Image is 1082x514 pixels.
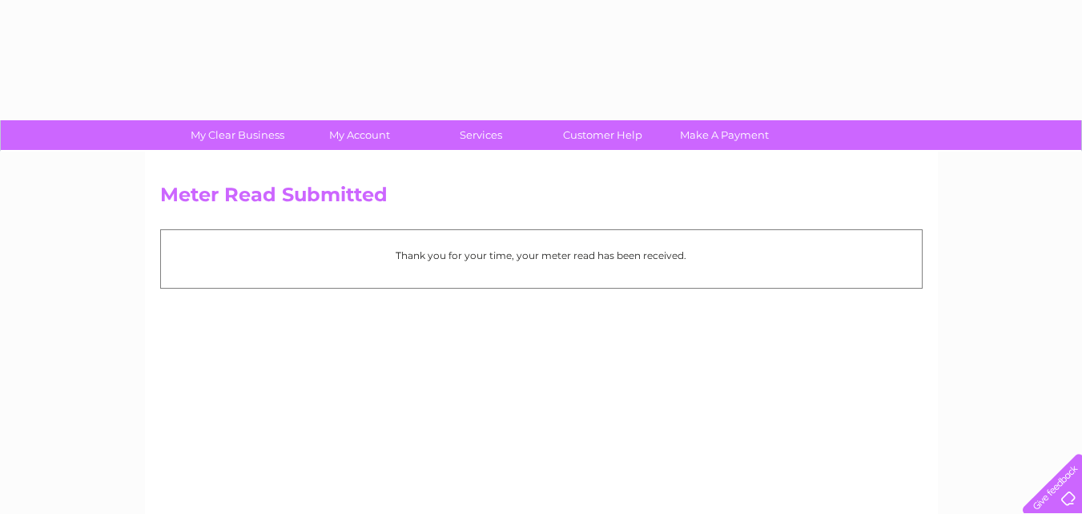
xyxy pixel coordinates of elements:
[160,184,923,214] h2: Meter Read Submitted
[293,120,425,150] a: My Account
[415,120,547,150] a: Services
[171,120,304,150] a: My Clear Business
[658,120,790,150] a: Make A Payment
[169,248,914,263] p: Thank you for your time, your meter read has been received.
[537,120,669,150] a: Customer Help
